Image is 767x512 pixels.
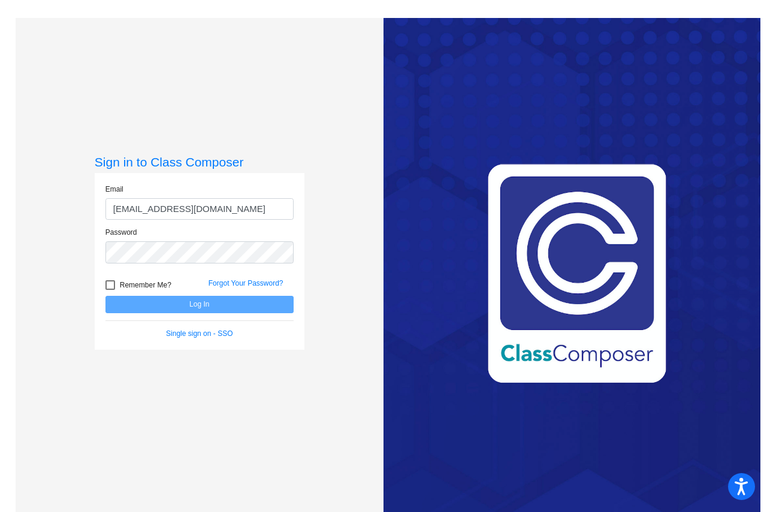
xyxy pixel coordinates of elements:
a: Single sign on - SSO [166,329,232,338]
a: Forgot Your Password? [209,279,283,287]
button: Log In [105,296,294,313]
label: Password [105,227,137,238]
span: Remember Me? [120,278,171,292]
h3: Sign in to Class Composer [95,154,304,169]
label: Email [105,184,123,195]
